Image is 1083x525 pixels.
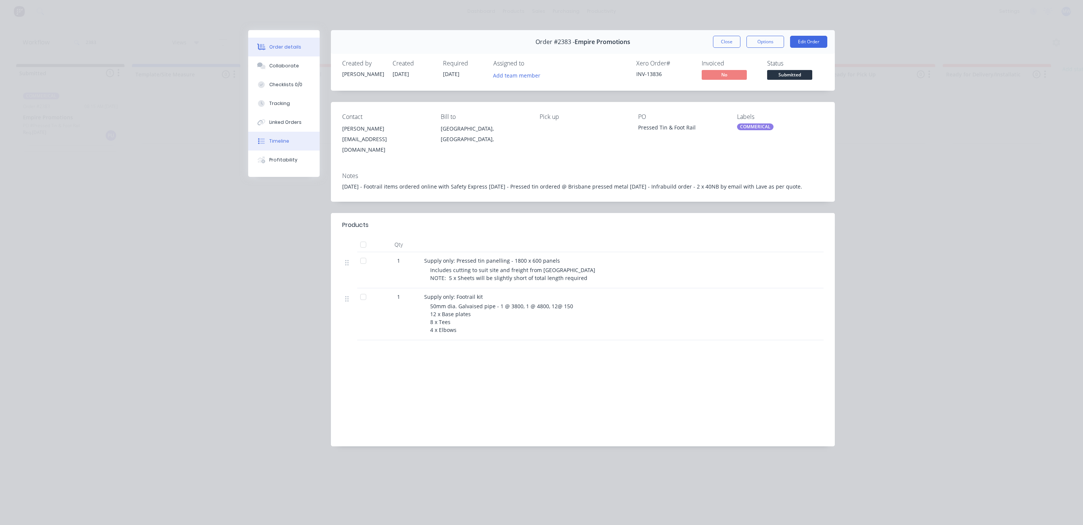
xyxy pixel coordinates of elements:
div: Collaborate [269,62,299,69]
button: Add team member [489,70,545,80]
div: Xero Order # [636,60,693,67]
span: Supply only: Pressed tin panelling - 1800 x 600 panels [424,257,560,264]
div: Notes [342,172,824,180]
button: Timeline [248,132,320,151]
div: [DATE] - Footrail items ordered online with Safety Express [DATE] - Pressed tin ordered @ Brisban... [342,183,824,190]
div: Required [443,60,484,67]
button: Add team member [493,70,545,80]
div: [GEOGRAPHIC_DATA], [GEOGRAPHIC_DATA], [441,123,527,148]
div: Status [767,60,824,67]
div: [PERSON_NAME] [342,70,384,78]
span: [DATE] [393,70,409,78]
div: [PERSON_NAME] [342,123,429,134]
div: Tracking [269,100,290,107]
div: [PERSON_NAME][EMAIL_ADDRESS][DOMAIN_NAME] [342,123,429,155]
button: Profitability [248,151,320,169]
div: Products [342,221,369,230]
div: [GEOGRAPHIC_DATA], [GEOGRAPHIC_DATA], [441,123,527,145]
div: INV-13836 [636,70,693,78]
span: Supply only: Footrail kit [424,293,483,300]
div: Invoiced [702,60,758,67]
div: Assigned to [493,60,569,67]
span: Submitted [767,70,812,79]
div: [EMAIL_ADDRESS][DOMAIN_NAME] [342,134,429,155]
button: Linked Orders [248,113,320,132]
div: Linked Orders [269,119,302,126]
div: Pressed Tin & Foot Rail [638,123,725,134]
div: Timeline [269,138,289,145]
button: Collaborate [248,56,320,75]
div: Created [393,60,434,67]
span: No [702,70,747,79]
div: Labels [737,113,824,120]
span: Order #2383 - [535,38,575,46]
button: Close [713,36,740,48]
button: Options [746,36,784,48]
div: Order details [269,44,301,50]
span: Empire Promotions [575,38,630,46]
div: Contact [342,113,429,120]
span: 1 [397,257,400,265]
div: PO [638,113,725,120]
div: Pick up [540,113,626,120]
div: Checklists 0/0 [269,81,302,88]
button: Checklists 0/0 [248,75,320,94]
button: Edit Order [790,36,827,48]
div: Qty [376,237,421,252]
span: 1 [397,293,400,301]
div: Created by [342,60,384,67]
div: COMMERICAL [737,123,774,130]
span: 50mm dia. Galvaised pipe - 1 @ 3800, 1 @ 4800, 12@ 150 12 x Base plates 8 x Tees 4 x Elbows [430,303,573,333]
div: Bill to [441,113,527,120]
span: [DATE] [443,70,460,78]
button: Tracking [248,94,320,113]
button: Order details [248,38,320,56]
button: Submitted [767,70,812,81]
div: Profitability [269,157,297,163]
span: Includes cutting to suit site and freight from [GEOGRAPHIC_DATA] NOTE: 5 x Sheets will be slightl... [430,266,595,282]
